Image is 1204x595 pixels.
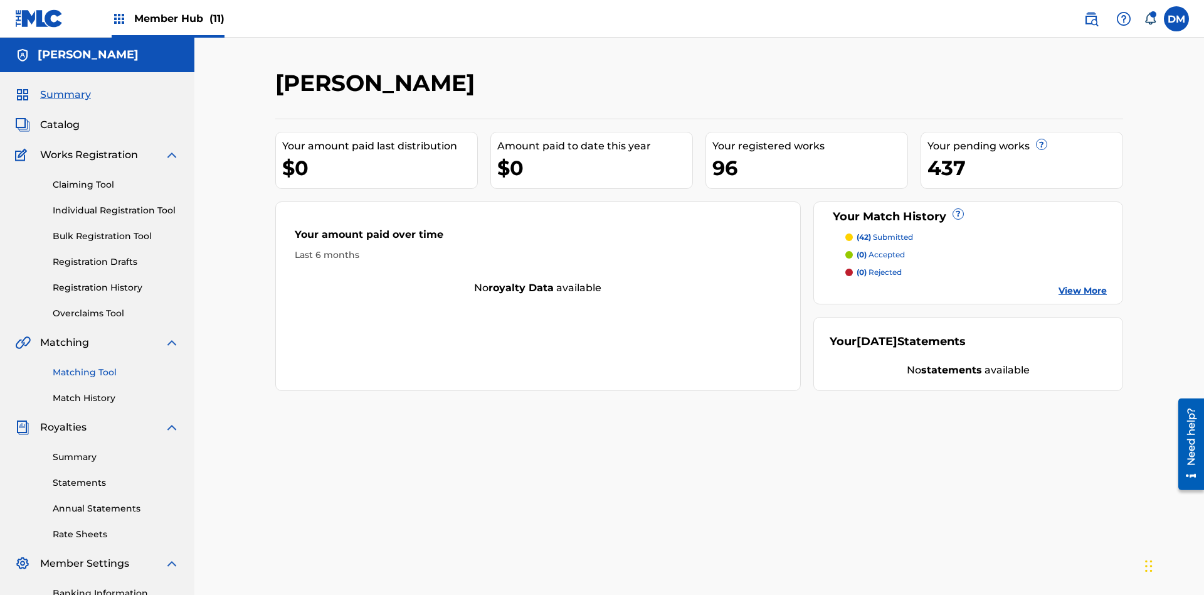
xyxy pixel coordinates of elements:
[15,87,30,102] img: Summary
[1059,284,1107,297] a: View More
[845,232,1107,243] a: (42) submitted
[857,232,871,242] span: (42)
[164,147,179,163] img: expand
[40,556,129,571] span: Member Settings
[1164,6,1189,31] div: User Menu
[15,48,30,63] img: Accounts
[53,307,179,320] a: Overclaims Tool
[53,392,179,405] a: Match History
[15,117,80,132] a: CatalogCatalog
[1111,6,1136,31] div: Help
[857,232,913,243] p: submitted
[295,249,781,262] div: Last 6 months
[53,204,179,217] a: Individual Registration Tool
[712,139,907,154] div: Your registered works
[40,117,80,132] span: Catalog
[40,87,91,102] span: Summary
[53,255,179,269] a: Registration Drafts
[1169,394,1204,496] iframe: Resource Center
[15,147,31,163] img: Works Registration
[830,363,1107,378] div: No available
[282,154,477,182] div: $0
[53,528,179,541] a: Rate Sheets
[845,249,1107,260] a: (0) accepted
[295,227,781,249] div: Your amount paid over time
[857,335,897,348] span: [DATE]
[953,209,963,219] span: ?
[209,13,224,24] span: (11)
[53,230,179,243] a: Bulk Registration Tool
[112,11,127,26] img: Top Rightsholders
[53,502,179,515] a: Annual Statements
[845,267,1107,278] a: (0) rejected
[830,333,966,350] div: Your Statements
[53,451,179,464] a: Summary
[927,154,1122,182] div: 437
[15,335,31,350] img: Matching
[275,69,481,97] h2: [PERSON_NAME]
[921,364,982,376] strong: statements
[53,178,179,191] a: Claiming Tool
[927,139,1122,154] div: Your pending works
[712,154,907,182] div: 96
[857,267,867,277] span: (0)
[53,476,179,490] a: Statements
[1037,139,1047,149] span: ?
[282,139,477,154] div: Your amount paid last distribution
[40,147,138,163] span: Works Registration
[857,249,905,260] p: accepted
[53,281,179,294] a: Registration History
[497,139,692,154] div: Amount paid to date this year
[15,117,30,132] img: Catalog
[1141,535,1204,595] iframe: Chat Widget
[276,281,800,296] div: No available
[164,335,179,350] img: expand
[15,9,63,28] img: MLC Logo
[1145,547,1153,585] div: Drag
[164,556,179,571] img: expand
[15,556,30,571] img: Member Settings
[15,87,91,102] a: SummarySummary
[1079,6,1104,31] a: Public Search
[497,154,692,182] div: $0
[857,267,902,278] p: rejected
[40,335,89,350] span: Matching
[134,11,224,26] span: Member Hub
[1144,13,1156,25] div: Notifications
[1084,11,1099,26] img: search
[53,366,179,379] a: Matching Tool
[1116,11,1131,26] img: help
[830,208,1107,225] div: Your Match History
[38,48,139,62] h5: RONALD MCTESTERSON
[488,282,554,294] strong: royalty data
[40,420,87,435] span: Royalties
[857,250,867,259] span: (0)
[164,420,179,435] img: expand
[15,420,30,435] img: Royalties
